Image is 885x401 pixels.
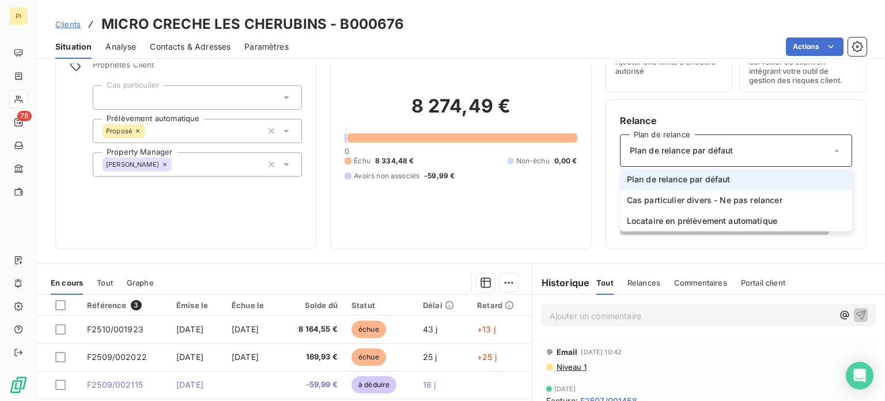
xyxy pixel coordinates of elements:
[232,352,259,362] span: [DATE]
[351,321,386,338] span: échue
[103,92,112,103] input: Ajouter une valeur
[288,351,338,363] span: 169,93 €
[55,41,92,53] span: Situation
[477,324,496,334] span: +13 j
[351,348,386,366] span: échue
[786,38,844,56] button: Actions
[351,301,409,310] div: Statut
[145,126,154,136] input: Ajouter une valeur
[555,362,587,372] span: Niveau 1
[288,324,338,335] span: 8 164,55 €
[288,301,338,310] div: Solde dû
[127,278,154,287] span: Graphe
[477,301,525,310] div: Retard
[846,362,873,389] div: Open Intercom Messenger
[620,114,852,128] h6: Relance
[554,385,576,392] span: [DATE]
[176,324,203,334] span: [DATE]
[55,20,81,29] span: Clients
[106,128,132,134] span: Proposé
[627,174,731,185] span: Plan de relance par défaut
[423,352,437,362] span: 25 j
[581,348,622,355] span: [DATE] 10:42
[423,324,438,334] span: 43 j
[288,379,338,391] span: -59,99 €
[630,145,733,156] span: Plan de relance par défaut
[131,300,141,310] span: 3
[557,347,578,357] span: Email
[93,60,302,76] span: Propriétés Client
[97,278,113,287] span: Tout
[423,301,463,310] div: Délai
[516,156,550,166] span: Non-échu
[87,324,143,334] span: F2510/001923
[244,41,289,53] span: Paramètres
[354,171,419,181] span: Avoirs non associés
[532,276,590,290] h6: Historique
[627,194,782,206] span: Cas particulier divers - Ne pas relancer
[375,156,414,166] span: 8 334,48 €
[106,161,159,168] span: [PERSON_NAME]
[477,352,497,362] span: +25 j
[9,376,28,394] img: Logo LeanPay
[101,14,404,35] h3: MICRO CRECHE LES CHERUBINS - B000676
[674,278,727,287] span: Commentaires
[51,278,83,287] span: En cours
[150,41,230,53] span: Contacts & Adresses
[345,147,349,156] span: 0
[424,171,455,181] span: -59,99 €
[749,57,857,85] span: Surveiller ce client en intégrant votre outil de gestion des risques client.
[87,352,147,362] span: F2509/002022
[176,352,203,362] span: [DATE]
[627,278,660,287] span: Relances
[17,111,32,121] span: 78
[232,324,259,334] span: [DATE]
[9,7,28,25] div: PI
[354,156,370,166] span: Échu
[105,41,136,53] span: Analyse
[55,18,81,30] a: Clients
[554,156,577,166] span: 0,00 €
[615,57,723,76] span: Ajouter une limite d’encours autorisé
[172,159,181,170] input: Ajouter une valeur
[741,278,785,287] span: Portail client
[87,300,162,310] div: Référence
[87,380,143,389] span: F2509/002115
[176,380,203,389] span: [DATE]
[351,376,396,393] span: à déduire
[596,278,614,287] span: Tout
[345,95,577,129] h2: 8 274,49 €
[423,380,436,389] span: 18 j
[627,215,777,227] span: Locataire en prélèvement automatique
[176,301,218,310] div: Émise le
[232,301,274,310] div: Échue le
